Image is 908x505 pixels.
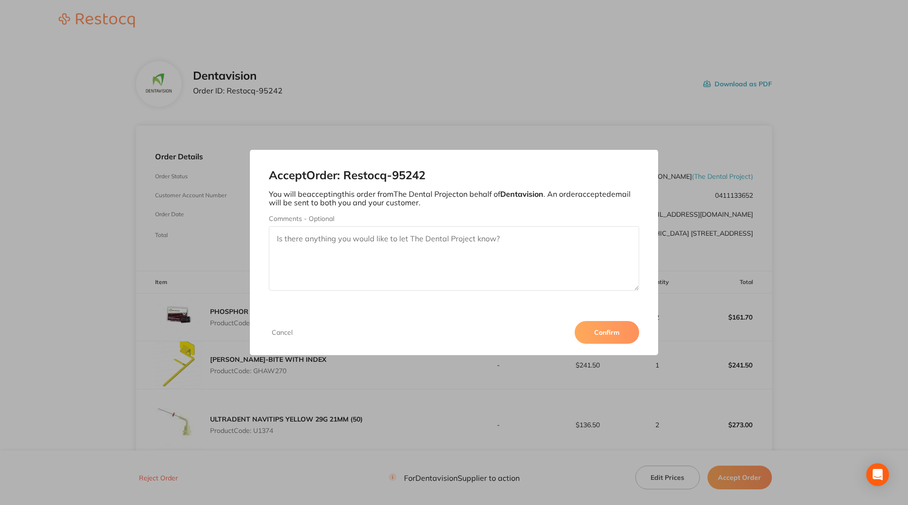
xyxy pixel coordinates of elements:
[269,328,295,337] button: Cancel
[269,190,640,207] p: You will be accepting this order from The Dental Project on behalf of . An order accepted email w...
[269,169,640,182] h2: Accept Order: Restocq- 95242
[269,215,640,222] label: Comments - Optional
[866,463,889,486] div: Open Intercom Messenger
[500,189,543,199] b: Dentavision
[575,321,639,344] button: Confirm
